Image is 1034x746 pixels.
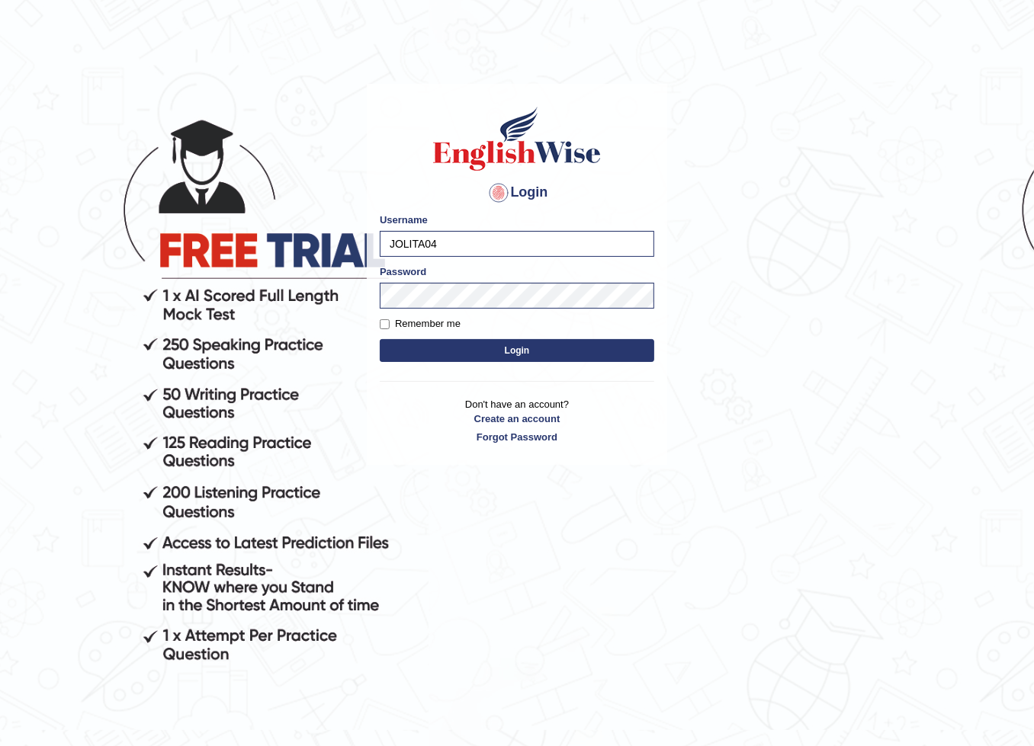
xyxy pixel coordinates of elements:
[380,411,654,426] a: Create an account
[380,319,390,329] input: Remember me
[380,181,654,205] h4: Login
[380,213,428,227] label: Username
[430,104,604,173] img: Logo of English Wise sign in for intelligent practice with AI
[380,264,426,279] label: Password
[380,316,461,331] label: Remember me
[380,339,654,362] button: Login
[380,397,654,444] p: Don't have an account?
[380,430,654,444] a: Forgot Password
